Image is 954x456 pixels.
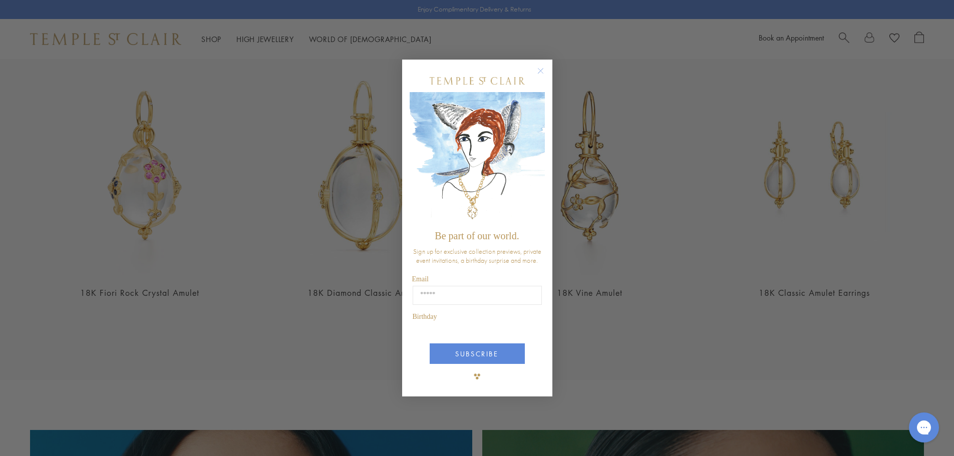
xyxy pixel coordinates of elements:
[467,366,487,386] img: TSC
[413,286,542,305] input: Email
[410,92,545,226] img: c4a9eb12-d91a-4d4a-8ee0-386386f4f338.jpeg
[413,247,541,265] span: Sign up for exclusive collection previews, private event invitations, a birthday surprise and more.
[904,409,944,446] iframe: Gorgias live chat messenger
[539,70,552,82] button: Close dialog
[430,77,525,85] img: Temple St. Clair
[430,343,525,364] button: SUBSCRIBE
[413,313,437,320] span: Birthday
[435,230,519,241] span: Be part of our world.
[412,275,429,283] span: Email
